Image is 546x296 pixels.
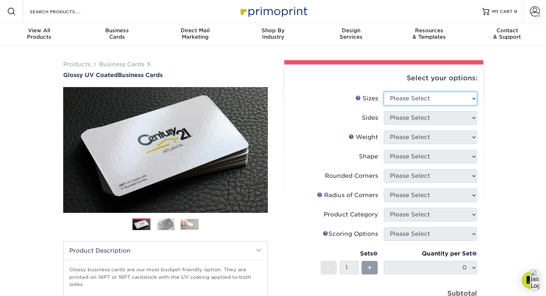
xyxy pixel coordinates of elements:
div: Select your options: [290,65,477,92]
span: Design [312,27,390,34]
a: Shop ByIndustry [234,23,312,46]
span: Glossy UV Coated [63,72,118,78]
a: Business Cards [99,61,144,68]
img: Business Cards 01 [132,216,150,234]
div: Radius of Corners [317,191,378,200]
a: BusinessCards [78,23,156,46]
div: Scoring Options [323,230,378,238]
div: Shape [359,152,378,161]
img: Glossy UV Coated 01 [63,48,268,252]
a: Direct MailMarketing [156,23,234,46]
a: DesignServices [312,23,390,46]
a: Contact& Support [468,23,546,46]
div: Industry [234,27,312,40]
div: Quantity per Set [384,249,477,258]
span: Business [78,27,156,34]
span: - [327,262,330,273]
h1: Business Cards [63,72,268,78]
a: Products [63,61,90,68]
div: & Support [468,27,546,40]
div: Marketing [156,27,234,40]
div: Sets [321,249,378,258]
img: Primoprint [237,4,309,19]
span: Shop By [234,27,312,34]
div: Sizes [355,94,378,103]
div: Open Intercom Messenger [522,272,539,289]
div: Cards [78,27,156,40]
span: MY CART [492,9,513,15]
img: Business Cards 02 [157,218,174,230]
span: Direct Mail [156,27,234,34]
span: Contact [468,27,546,34]
div: Services [312,27,390,40]
div: Weight [349,133,378,142]
div: & Templates [390,27,468,40]
span: + [367,262,372,273]
div: Product Category [324,210,378,219]
div: Rounded Corners [325,172,378,180]
span: 0 [514,9,517,14]
a: Glossy UV CoatedBusiness Cards [63,72,268,78]
div: Sides [362,114,378,122]
input: SEARCH PRODUCTS..... [29,7,99,16]
span: Resources [390,27,468,34]
a: Resources& Templates [390,23,468,46]
img: Business Cards 03 [181,219,199,230]
h2: Product Description [64,242,267,260]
